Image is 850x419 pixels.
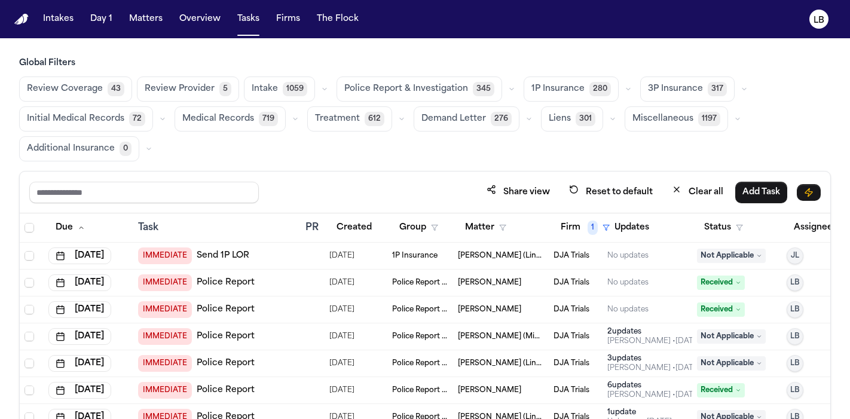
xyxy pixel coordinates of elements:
span: LB [790,332,800,341]
button: Overview [175,8,225,30]
button: [DATE] [48,301,111,318]
button: LB [787,355,803,372]
button: Review Provider5 [137,77,239,102]
span: Miscellaneous [632,113,693,125]
span: Not Applicable [697,356,766,371]
span: Police Report & Investigation [392,386,448,395]
div: No updates [607,278,649,288]
button: 1P Insurance280 [524,77,619,102]
button: Day 1 [85,8,117,30]
span: LB [790,305,800,314]
span: LB [790,386,800,395]
span: 719 [259,112,278,126]
span: 280 [589,82,611,96]
button: Initial Medical Records72 [19,106,153,131]
span: Police Report & Investigation [344,83,468,95]
span: 9/1/2025, 7:26:04 PM [329,355,354,372]
span: 72 [129,112,145,126]
span: 9/1/2025, 7:30:30 PM [329,328,354,345]
span: 0 [120,142,132,156]
button: Medical Records719 [175,106,286,131]
span: 8/18/2025, 1:08:14 PM [329,274,354,291]
a: Send 1P LOR [197,250,249,262]
span: Select row [25,386,34,395]
span: Medical Records [182,113,254,125]
button: Matters [124,8,167,30]
span: DJA Trials [554,278,589,288]
span: Kelly Saetern (Link to Fallon Ferguson) [458,251,544,261]
span: Treatment [315,113,360,125]
span: DJA Trials [554,305,589,314]
button: Add Task [735,182,787,203]
a: Home [14,14,29,25]
button: 3P Insurance317 [640,77,735,102]
span: IMMEDIATE [138,247,192,264]
span: Select row [25,305,34,314]
button: Share view [479,181,557,203]
button: Firm1 [554,217,617,238]
div: No updates [607,251,649,261]
h3: Global Filters [19,57,831,69]
span: Received [697,276,745,290]
span: Dennis Escobar (Linked to Teresa Flores) [458,359,544,368]
button: [DATE] [48,274,111,291]
button: Status [697,217,750,238]
span: Police Report & Investigation [392,359,448,368]
span: DJA Trials [554,386,589,395]
span: Demi Mendez (Minor Represented by Teresa Flores) [458,332,544,341]
button: Updates [607,217,656,238]
button: Firms [271,8,305,30]
span: IMMEDIATE [138,355,192,372]
button: The Flock [312,8,363,30]
span: IMMEDIATE [138,328,192,345]
span: 1 [588,221,598,235]
span: DJA Trials [554,251,589,261]
span: Not Applicable [697,329,766,344]
a: Police Report [197,384,255,396]
button: LB [787,301,803,318]
span: Review Coverage [27,83,103,95]
text: LB [814,16,824,25]
span: DJA Trials [554,359,589,368]
span: 345 [473,82,494,96]
span: 1197 [698,112,720,126]
span: LB [790,278,800,288]
span: Select row [25,332,34,341]
button: Created [329,217,379,238]
button: Miscellaneous1197 [625,106,728,131]
span: Demand Letter [421,113,486,125]
button: Tasks [233,8,264,30]
div: Last updated by Adam Franck at 6/12/2025, 1:50:44 PM [607,390,701,400]
div: Last updated by Denise Biggs at 7/1/2025, 2:09:17 PM [607,363,701,373]
button: Matter [458,217,513,238]
a: Intakes [38,8,78,30]
button: Reset to default [562,181,660,203]
span: Review Provider [145,83,215,95]
span: 5 [219,82,231,96]
span: Police Report & Investigation [392,332,448,341]
button: [DATE] [48,382,111,399]
button: Liens301 [541,106,603,131]
button: Review Coverage43 [19,77,132,102]
span: 317 [708,82,727,96]
span: Select row [25,359,34,368]
div: 3 update s [607,354,701,363]
button: Treatment612 [307,106,392,131]
span: Fernando Silva [458,305,521,314]
a: Police Report [197,357,255,369]
span: Jocelyn Rowel-Venegas [458,278,521,288]
button: Additional Insurance0 [19,136,139,161]
span: IMMEDIATE [138,274,192,291]
button: Police Report & Investigation345 [337,77,502,102]
div: No updates [607,305,649,314]
span: 612 [365,112,384,126]
span: Additional Insurance [27,143,115,155]
button: [DATE] [48,355,111,372]
div: Last updated by Denise Biggs at 7/1/2025, 12:57:38 PM [607,337,701,346]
